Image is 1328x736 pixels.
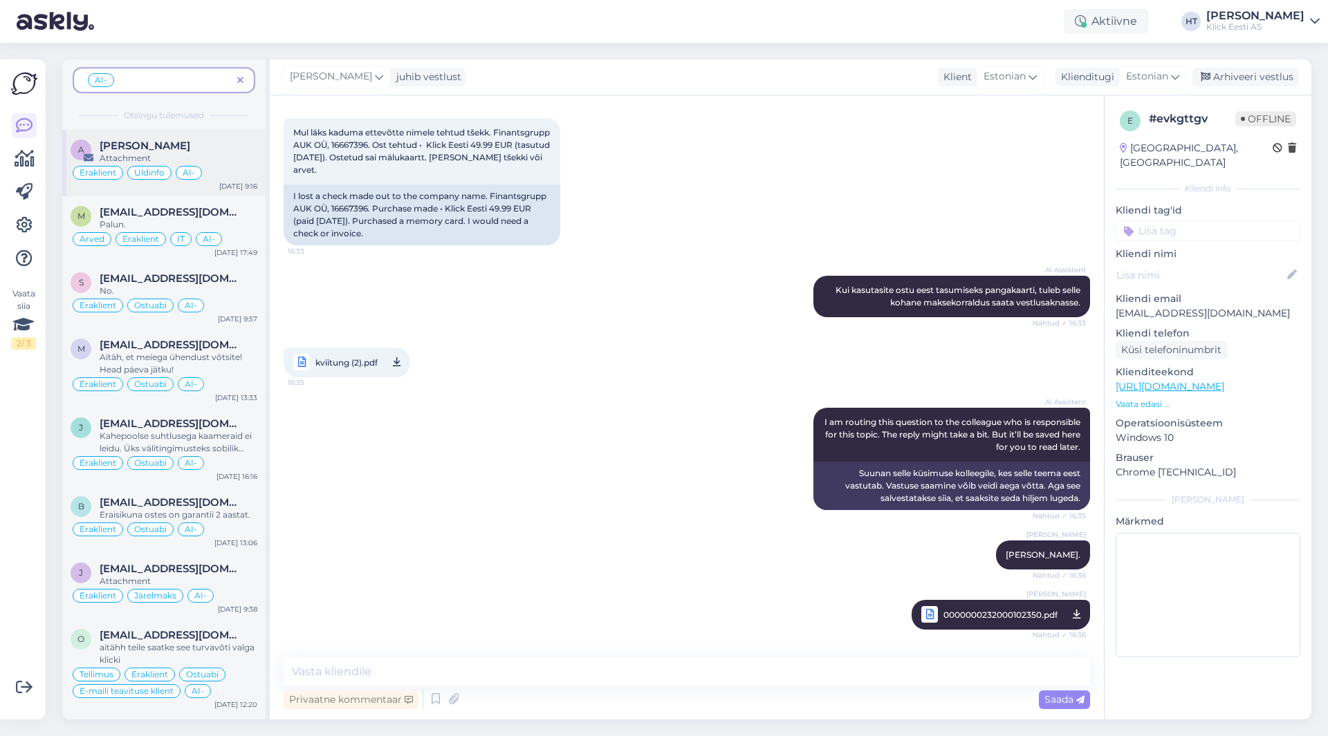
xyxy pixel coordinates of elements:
div: Klient [938,70,972,84]
div: [DATE] 16:16 [216,471,257,482]
span: [PERSON_NAME] [1026,589,1086,599]
span: Ostuabi [134,525,167,534]
div: aitähh teile saatke see turvavõti valga klicki [100,641,257,666]
span: AI Assistent [1034,265,1086,275]
span: [PERSON_NAME] [290,69,372,84]
div: [PERSON_NAME] [1206,10,1304,21]
span: m [77,343,85,354]
p: Kliendi nimi [1116,247,1300,261]
span: Kui kasutasite ostu eest tasumiseks pangakaarti, tuleb selle kohane maksekorraldus saata vestlusa... [836,285,1082,308]
span: j [79,567,83,578]
span: 16:35 [288,374,340,391]
div: Eraisikuna ostes on garantii 2 aastat. [100,509,257,521]
img: Askly Logo [11,70,37,97]
span: A [78,144,84,155]
a: [PERSON_NAME]Klick Eesti AS [1206,10,1320,32]
span: Eraklient [80,380,116,388]
span: o [77,634,84,644]
span: j [79,422,83,433]
span: bunjasina.sofija@gmail.com [100,496,243,509]
div: [DATE] 9:16 [219,181,257,191]
span: Eraklient [80,592,116,600]
span: Nähtud ✓ 16:35 [1033,511,1086,521]
span: Nähtud ✓ 16:33 [1033,318,1086,328]
span: Eraklient [80,459,116,467]
span: Tellimus [80,670,113,679]
div: Attachment [100,575,257,587]
span: AI- [185,459,197,467]
span: Nähtud ✓ 16:36 [1033,570,1086,581]
span: Saada [1044,693,1085,706]
a: [URL][DOMAIN_NAME] [1116,380,1224,393]
div: # evkgttgv [1149,111,1235,127]
span: AI- [185,380,197,388]
span: Eraklient [80,301,116,310]
div: Privaatne kommentaar [284,690,418,709]
p: [EMAIL_ADDRESS][DOMAIN_NAME] [1116,306,1300,321]
span: [PERSON_NAME]. [1006,549,1080,560]
span: Eraklient [80,525,116,534]
p: Klienditeekond [1116,365,1300,379]
span: AI- [185,301,197,310]
span: Estonian [1126,69,1168,84]
span: Ostuabi [134,380,167,388]
span: maris.eelsalu@gmail.com [100,206,243,218]
div: 2 / 3 [11,337,36,350]
div: Suunan selle küsimuse kolleegile, kes selle teema eest vastutab. Vastuse saamine võib veidi aega ... [813,462,1090,510]
span: Ostuabi [134,301,167,310]
span: AI- [194,592,207,600]
div: Klick Eesti AS [1206,21,1304,32]
span: Arved [80,235,104,243]
div: Aitäh, et meiega ühendust võtsite! Head päeva jätku! [100,351,257,376]
input: Lisa nimi [1116,267,1284,283]
div: Arhiveeri vestlus [1192,68,1299,86]
span: AI- [192,687,204,695]
p: Brauser [1116,451,1300,465]
p: Chrome [TECHNICAL_ID] [1116,465,1300,480]
span: I am routing this question to the colleague who is responsible for this topic. The reply might ta... [824,417,1082,452]
div: Klienditugi [1055,70,1114,84]
p: Vaata edasi ... [1116,398,1300,411]
p: Kliendi telefon [1116,326,1300,341]
p: Kliendi tag'id [1116,203,1300,218]
div: I lost a check made out to the company name. Finantsgrupp AUK OÜ, 16667396. Purchase made • Klick... [284,185,560,245]
div: [DATE] 12:20 [214,699,257,710]
span: AI- [95,76,107,84]
span: S [79,277,84,287]
span: Otsingu tulemused [124,109,204,122]
span: AI- [185,525,197,534]
div: [PERSON_NAME] [1116,493,1300,506]
span: [PERSON_NAME] [1026,529,1086,540]
span: Eraklient [122,235,159,243]
span: e [1127,115,1133,126]
p: Märkmed [1116,514,1300,529]
span: AI- [183,169,195,177]
span: joul30@mail.ee [100,417,243,430]
div: juhib vestlust [391,70,461,84]
div: HT [1181,12,1201,31]
span: Ann-Kristin Reinmann [100,140,190,152]
div: [DATE] 13:06 [214,538,257,548]
span: kviitung (2).pdf [315,354,378,371]
span: jaana.viljaste@gmail.com [100,563,243,575]
span: Eraklient [80,169,116,177]
div: [DATE] 17:49 [214,247,257,258]
p: Windows 10 [1116,431,1300,445]
div: [DATE] 9:57 [218,314,257,324]
a: kviitung (2).pdf16:35 [284,348,410,377]
span: oobic.uu@mail.ee [100,629,243,641]
a: [PERSON_NAME]0000000232000102350.pdfNähtud ✓ 16:36 [912,600,1090,630]
span: Offline [1235,111,1296,126]
span: AI Assistent [1034,397,1086,407]
span: m [77,211,85,221]
p: Kliendi email [1116,292,1300,306]
div: Kliendi info [1116,182,1300,195]
div: Küsi telefoninumbrit [1116,341,1227,359]
span: E-maili teavituse klient [80,687,174,695]
span: Järelmaks [134,592,176,600]
span: Üldinfo [134,169,165,177]
span: Nähtud ✓ 16:36 [1033,626,1086,643]
span: b [78,501,84,511]
span: 0000000232000102350.pdf [943,606,1058,623]
span: Ostuabi [186,670,219,679]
